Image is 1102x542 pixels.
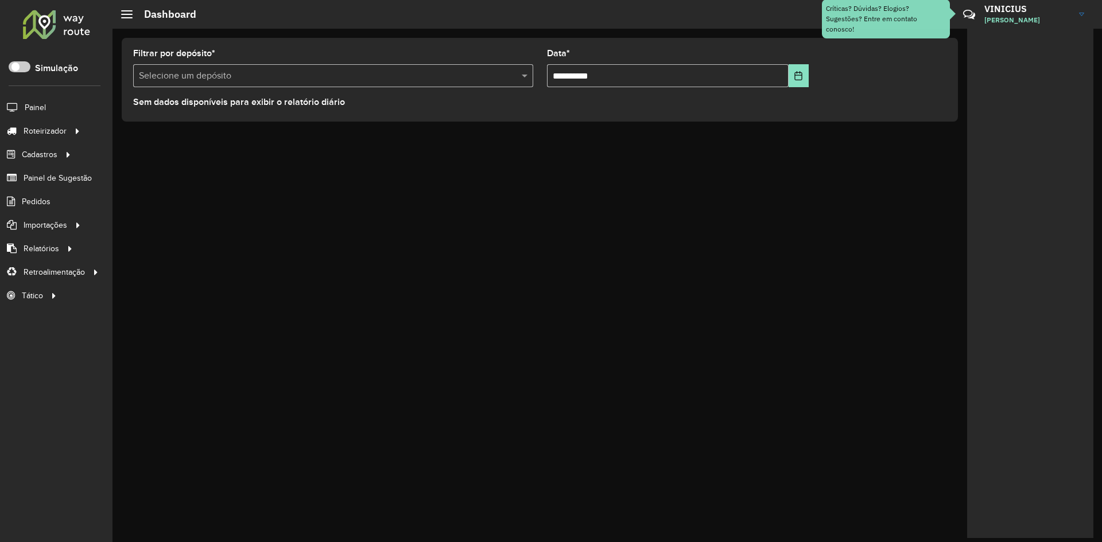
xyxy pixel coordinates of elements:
span: Importações [24,219,67,231]
span: [PERSON_NAME] [984,15,1070,25]
span: Cadastros [22,149,57,161]
span: Retroalimentação [24,266,85,278]
a: Contato Rápido [957,2,981,27]
label: Data [547,46,570,60]
span: Painel [25,102,46,114]
h2: Dashboard [133,8,196,21]
span: Tático [22,290,43,302]
label: Simulação [35,61,78,75]
span: Relatórios [24,243,59,255]
label: Sem dados disponíveis para exibir o relatório diário [133,95,345,109]
label: Filtrar por depósito [133,46,215,60]
span: Painel de Sugestão [24,172,92,184]
h3: VINICIUS [984,3,1070,14]
button: Choose Date [789,64,809,87]
span: Roteirizador [24,125,67,137]
span: Pedidos [22,196,51,208]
